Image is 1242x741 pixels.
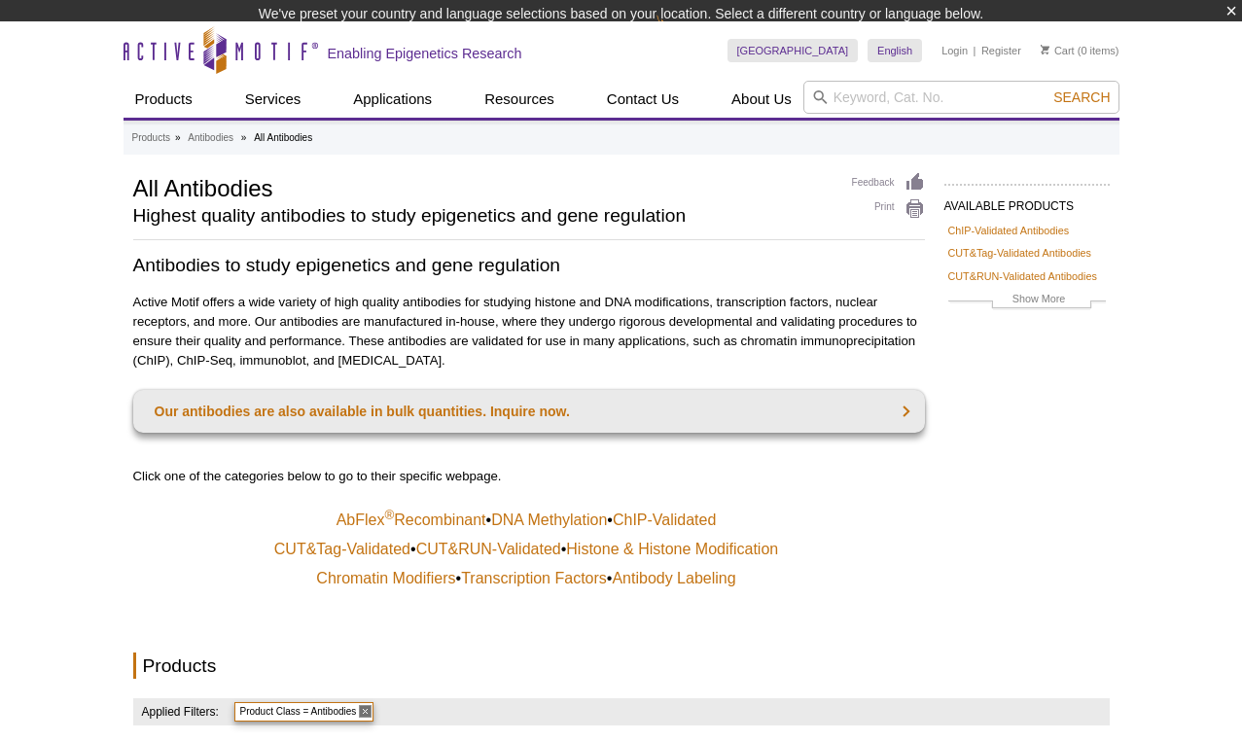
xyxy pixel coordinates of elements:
[1041,39,1119,62] li: (0 items)
[416,540,561,559] a: CUT&RUN-Validated
[133,467,925,486] p: Click one of the categories below to go to their specific webpage.
[852,172,925,194] a: Feedback
[132,129,170,147] a: Products
[133,252,925,278] h2: Antibodies to study epigenetics and gene regulation
[948,267,1097,285] a: CUT&RUN-Validated Antibodies
[341,81,444,118] a: Applications
[384,508,394,522] sup: ®
[274,540,410,559] a: CUT&Tag-Validated
[948,222,1070,239] a: ChIP-Validated Antibodies
[316,569,455,588] a: Chromatin Modifiers
[254,132,312,143] li: All Antibodies
[133,207,833,225] h2: Highest quality antibodies to study epigenetics and gene regulation
[1041,45,1049,54] img: Your Cart
[720,81,803,118] a: About Us
[328,45,522,62] h2: Enabling Epigenetics Research
[234,702,374,722] span: Product Class = Antibodies
[188,129,233,147] a: Antibodies
[135,507,923,534] td: • •
[473,81,566,118] a: Resources
[135,565,923,592] td: • •
[133,390,925,433] a: Our antibodies are also available in bulk quantities. Inquire now.
[941,44,968,57] a: Login
[175,132,181,143] li: »
[727,39,859,62] a: [GEOGRAPHIC_DATA]
[868,39,922,62] a: English
[803,81,1119,114] input: Keyword, Cat. No.
[133,293,925,370] p: Active Motif offers a wide variety of high quality antibodies for studying histone and DNA modifi...
[948,290,1106,312] a: Show More
[944,184,1110,219] h2: AVAILABLE PRODUCTS
[233,81,313,118] a: Services
[1053,89,1110,105] span: Search
[948,244,1091,262] a: CUT&Tag-Validated Antibodies
[241,132,247,143] li: »
[595,81,691,118] a: Contact Us
[491,511,607,530] a: DNA Methylation
[656,15,708,60] img: Change Here
[1041,44,1075,57] a: Cart
[133,172,833,201] h1: All Antibodies
[337,511,486,530] a: AbFlex®Recombinant
[1047,88,1116,106] button: Search
[612,569,735,588] a: Antibody Labeling
[613,511,716,530] a: ChIP-Validated
[974,39,976,62] li: |
[852,198,925,220] a: Print
[124,81,204,118] a: Products
[135,536,923,563] td: • •
[461,569,607,588] a: Transcription Factors
[566,540,778,559] a: Histone & Histone Modification
[133,653,925,679] h2: Products
[133,698,221,725] h4: Applied Filters:
[981,44,1021,57] a: Register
